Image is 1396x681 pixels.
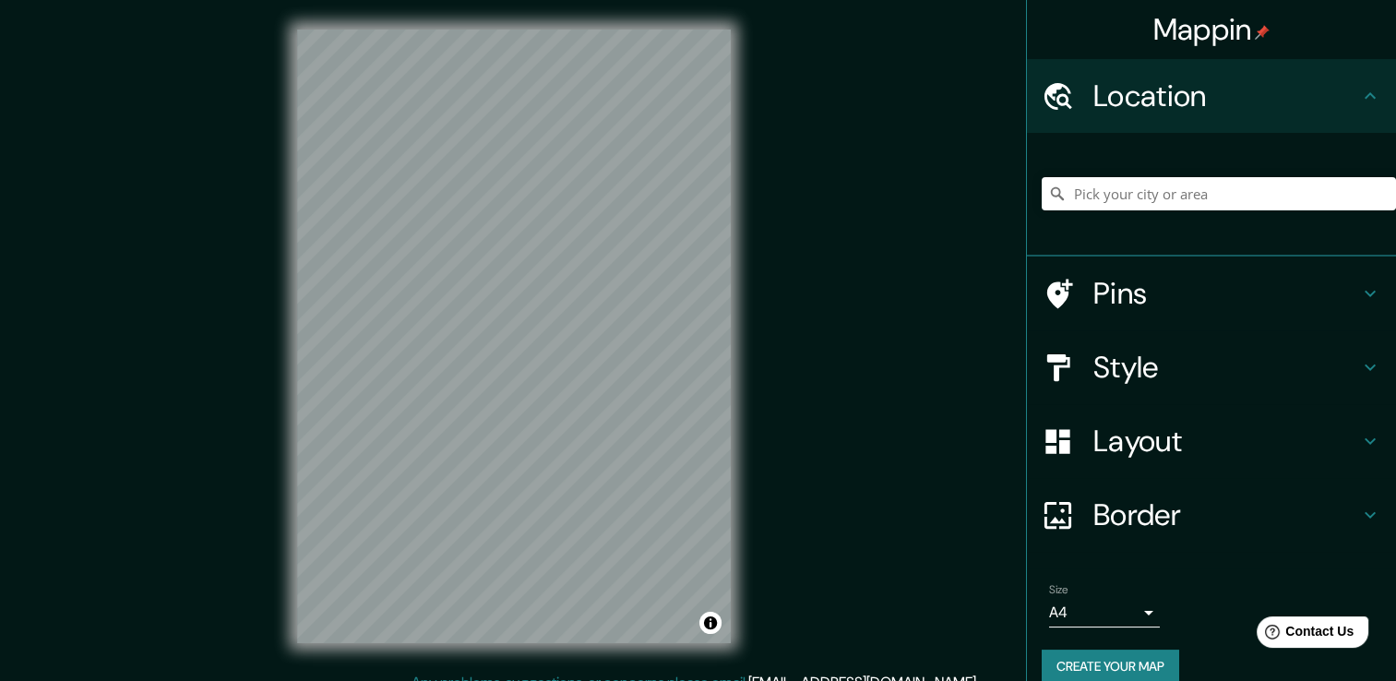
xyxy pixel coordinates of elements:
[1093,78,1359,114] h4: Location
[1049,598,1160,627] div: A4
[1042,177,1396,210] input: Pick your city or area
[1049,582,1068,598] label: Size
[1093,423,1359,460] h4: Layout
[1027,330,1396,404] div: Style
[1027,404,1396,478] div: Layout
[1027,59,1396,133] div: Location
[1093,275,1359,312] h4: Pins
[1255,25,1270,40] img: pin-icon.png
[1027,478,1396,552] div: Border
[1232,609,1376,661] iframe: Help widget launcher
[1153,11,1271,48] h4: Mappin
[699,612,722,634] button: Toggle attribution
[1027,257,1396,330] div: Pins
[1093,496,1359,533] h4: Border
[297,30,731,643] canvas: Map
[1093,349,1359,386] h4: Style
